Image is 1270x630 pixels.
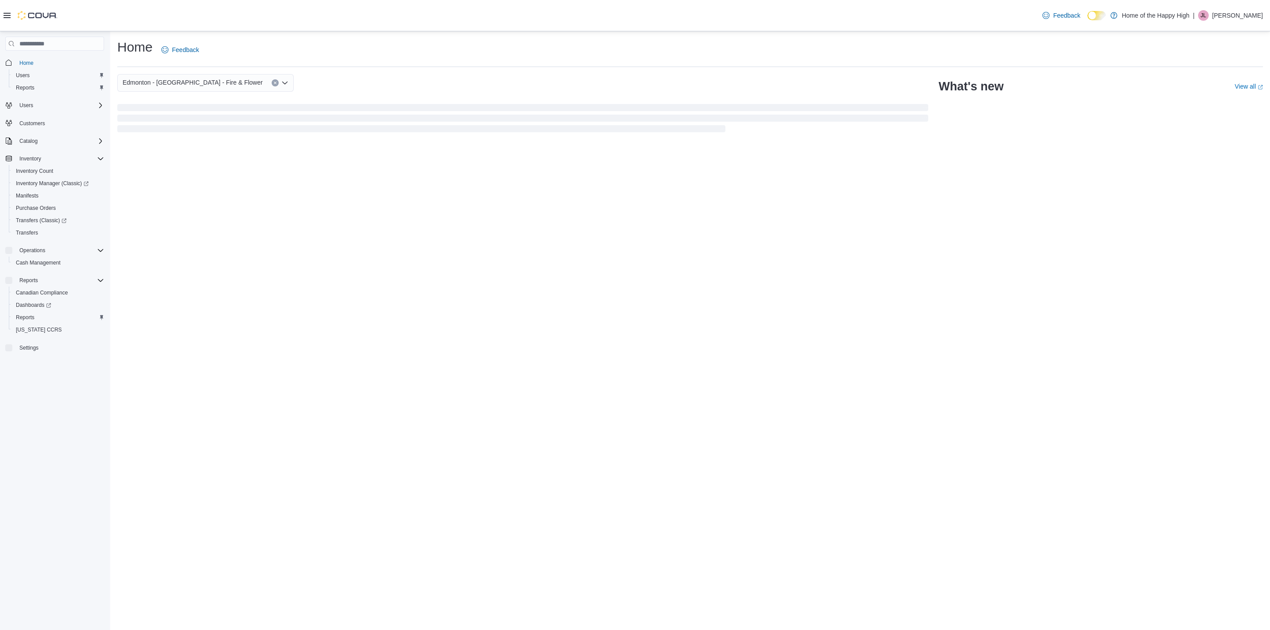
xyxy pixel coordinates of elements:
span: Dashboards [12,300,104,310]
span: Purchase Orders [16,205,56,212]
span: Dark Mode [1087,20,1088,21]
span: Inventory Count [16,168,53,175]
button: Open list of options [281,79,288,86]
a: Transfers [12,227,41,238]
span: Users [16,100,104,111]
a: Feedback [158,41,202,59]
button: Purchase Orders [9,202,108,214]
span: Users [19,102,33,109]
span: Loading [117,106,928,134]
button: Inventory Count [9,165,108,177]
span: Catalog [16,136,104,146]
button: Reports [2,274,108,287]
a: Inventory Count [12,166,57,176]
a: Purchase Orders [12,203,60,213]
div: Joseph Loutitt [1198,10,1209,21]
input: Dark Mode [1087,11,1106,20]
button: Settings [2,341,108,354]
button: Reports [9,82,108,94]
button: Operations [16,245,49,256]
button: Operations [2,244,108,257]
span: Customers [16,118,104,129]
span: Reports [16,314,34,321]
a: Manifests [12,190,42,201]
span: Users [12,70,104,81]
a: Settings [16,343,42,353]
a: Reports [12,82,38,93]
button: Catalog [16,136,41,146]
span: Home [19,60,34,67]
button: Catalog [2,135,108,147]
button: Users [16,100,37,111]
span: Transfers [16,229,38,236]
span: Canadian Compliance [16,289,68,296]
p: [PERSON_NAME] [1212,10,1263,21]
nav: Complex example [5,52,104,377]
a: Feedback [1039,7,1083,24]
span: Cash Management [12,257,104,268]
button: Users [2,99,108,112]
a: Reports [12,312,38,323]
span: Inventory Manager (Classic) [16,180,89,187]
span: Inventory Manager (Classic) [12,178,104,189]
a: Inventory Manager (Classic) [9,177,108,190]
img: Cova [18,11,57,20]
button: Clear input [272,79,279,86]
span: Reports [12,82,104,93]
button: [US_STATE] CCRS [9,324,108,336]
span: Operations [19,247,45,254]
span: Manifests [16,192,38,199]
a: Dashboards [9,299,108,311]
button: Reports [16,275,41,286]
span: Inventory Count [12,166,104,176]
span: Dashboards [16,302,51,309]
span: Users [16,72,30,79]
button: Transfers [9,227,108,239]
a: Transfers (Classic) [9,214,108,227]
span: Customers [19,120,45,127]
span: Manifests [12,190,104,201]
a: Home [16,58,37,68]
button: Manifests [9,190,108,202]
span: Canadian Compliance [12,287,104,298]
span: Inventory [19,155,41,162]
span: Washington CCRS [12,324,104,335]
a: Transfers (Classic) [12,215,70,226]
span: Settings [16,342,104,353]
span: Reports [12,312,104,323]
a: [US_STATE] CCRS [12,324,65,335]
svg: External link [1258,85,1263,90]
button: Inventory [16,153,45,164]
a: Cash Management [12,257,64,268]
h2: What's new [939,79,1004,93]
a: Users [12,70,33,81]
span: Operations [16,245,104,256]
a: Dashboards [12,300,55,310]
span: Transfers (Classic) [12,215,104,226]
button: Home [2,56,108,69]
a: View allExternal link [1235,83,1263,90]
span: Reports [19,277,38,284]
button: Customers [2,117,108,130]
button: Inventory [2,153,108,165]
span: [US_STATE] CCRS [16,326,62,333]
span: Catalog [19,138,37,145]
p: Home of the Happy High [1122,10,1189,21]
h1: Home [117,38,153,56]
button: Users [9,69,108,82]
span: Cash Management [16,259,60,266]
button: Cash Management [9,257,108,269]
a: Canadian Compliance [12,287,71,298]
span: Edmonton - [GEOGRAPHIC_DATA] - Fire & Flower [123,77,263,88]
span: Transfers [12,227,104,238]
span: Feedback [1053,11,1080,20]
span: JL [1201,10,1206,21]
button: Reports [9,311,108,324]
a: Inventory Manager (Classic) [12,178,92,189]
span: Inventory [16,153,104,164]
button: Canadian Compliance [9,287,108,299]
span: Feedback [172,45,199,54]
a: Customers [16,118,49,129]
span: Home [16,57,104,68]
span: Transfers (Classic) [16,217,67,224]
